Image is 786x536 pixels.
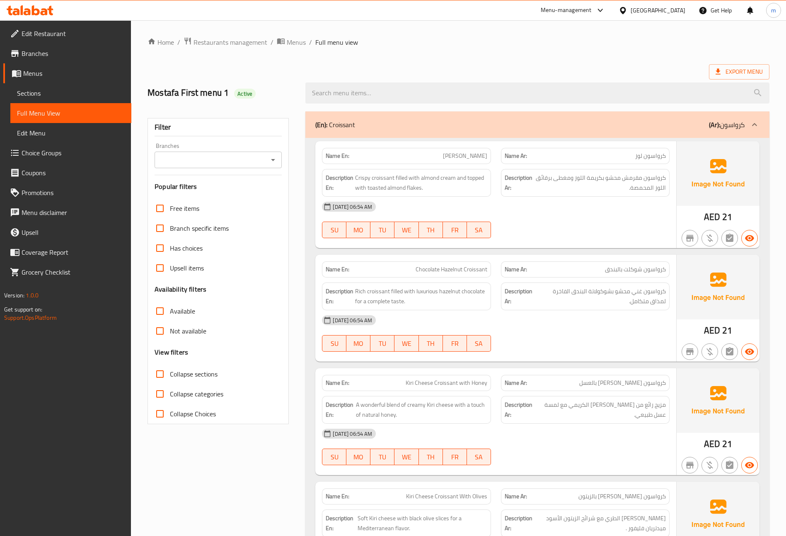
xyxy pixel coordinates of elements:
span: Collapse sections [170,369,218,379]
button: Not has choices [721,230,738,246]
button: WE [394,222,418,238]
button: TU [370,335,394,352]
span: AED [704,209,720,225]
button: TH [419,449,443,465]
strong: Description Ar: [505,173,532,193]
span: Collapse categories [170,389,223,399]
img: Ae5nvW7+0k+MAAAAAElFTkSuQmCC [677,255,759,319]
span: [DATE] 06:54 AM [329,316,375,324]
button: SA [467,335,491,352]
span: MO [350,451,367,463]
span: [DATE] 06:54 AM [329,203,375,211]
span: Version: [4,290,24,301]
span: 21 [722,322,732,338]
button: Not has choices [721,457,738,473]
button: TU [370,449,394,465]
a: Edit Restaurant [3,24,131,43]
h3: Popular filters [155,182,282,191]
button: MO [346,449,370,465]
button: TH [419,222,443,238]
a: Branches [3,43,131,63]
span: SA [470,224,488,236]
strong: Description Ar: [505,400,534,420]
button: WE [394,335,418,352]
span: كرواسون [PERSON_NAME] بالعسل [579,379,666,387]
a: Grocery Checklist [3,262,131,282]
span: Branches [22,48,125,58]
span: A wonderful blend of creamy Kiri cheese with a touch of natural honey. [356,400,487,420]
strong: Name En: [326,152,349,160]
span: Edit Restaurant [22,29,125,39]
span: كرواسون شوكلت بالبندق [605,265,666,274]
span: MO [350,338,367,350]
strong: Name En: [326,265,349,274]
button: FR [443,449,467,465]
a: Upsell [3,222,131,242]
b: (Ar): [709,118,720,131]
div: (En): Croissant(Ar):كرواسون [305,111,769,138]
span: FR [446,224,464,236]
span: Free items [170,203,199,213]
a: Sections [10,83,131,103]
button: Available [741,457,758,473]
div: Filter [155,118,282,136]
span: Edit Menu [17,128,125,138]
a: Choice Groups [3,143,131,163]
button: Purchased item [701,230,718,246]
li: / [271,37,273,47]
button: Not has choices [721,343,738,360]
span: AED [704,436,720,452]
span: Not available [170,326,206,336]
li: / [309,37,312,47]
strong: Name En: [326,379,349,387]
span: TH [422,451,440,463]
span: Menus [23,68,125,78]
span: Kiri Cheese Croissant With Olives [406,492,487,501]
span: Full menu view [315,37,358,47]
span: Sections [17,88,125,98]
span: 21 [722,436,732,452]
button: TH [419,335,443,352]
h3: Availability filters [155,285,206,294]
span: SU [326,338,343,350]
span: 1.0.0 [26,290,39,301]
span: Choice Groups [22,148,125,158]
button: Not branch specific item [682,457,698,473]
span: Chocolate Hazelnut Croissant [416,265,487,274]
button: Not branch specific item [682,343,698,360]
strong: Description En: [326,286,353,307]
span: TU [374,338,391,350]
button: TU [370,222,394,238]
span: Menu disclaimer [22,208,125,217]
button: Available [741,343,758,360]
strong: Name Ar: [505,492,527,501]
div: Menu-management [541,5,592,15]
span: Coverage Report [22,247,125,257]
button: SU [322,222,346,238]
span: Coupons [22,168,125,178]
span: TH [422,224,440,236]
button: Available [741,230,758,246]
span: كرواسون غني محشو بشوكولاتة البندق الفاخرة لمذاق متكامل. [537,286,666,307]
span: Full Menu View [17,108,125,118]
span: m [771,6,776,15]
a: Coupons [3,163,131,183]
a: Coverage Report [3,242,131,262]
span: SA [470,338,488,350]
span: Active [234,90,256,98]
p: Croissant [315,120,355,130]
a: Menus [3,63,131,83]
span: FR [446,338,464,350]
span: TU [374,224,391,236]
span: Crispy croissant filled with almond cream and topped with toasted almond flakes. [355,173,487,193]
button: Open [267,154,279,166]
nav: breadcrumb [148,37,769,48]
a: Full Menu View [10,103,131,123]
strong: Name En: [326,492,349,501]
span: مزيج رائع من جبن كيري الكريمي مع لمسة عسل طبيعي. [536,400,666,420]
button: Not branch specific item [682,230,698,246]
span: AED [704,322,720,338]
span: WE [398,224,415,236]
button: SA [467,222,491,238]
strong: Name Ar: [505,265,527,274]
